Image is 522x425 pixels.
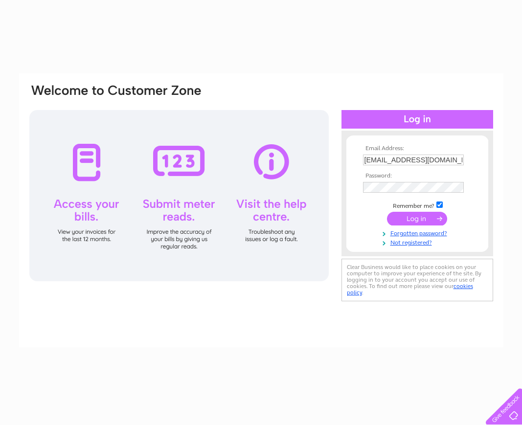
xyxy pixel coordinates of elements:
th: Email Address: [361,145,474,152]
a: cookies policy [347,283,473,296]
div: Clear Business would like to place cookies on your computer to improve your experience of the sit... [341,259,493,301]
td: Remember me? [361,200,474,210]
th: Password: [361,173,474,179]
a: Forgotten password? [363,228,474,237]
input: Submit [387,212,447,225]
a: Not registered? [363,237,474,246]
